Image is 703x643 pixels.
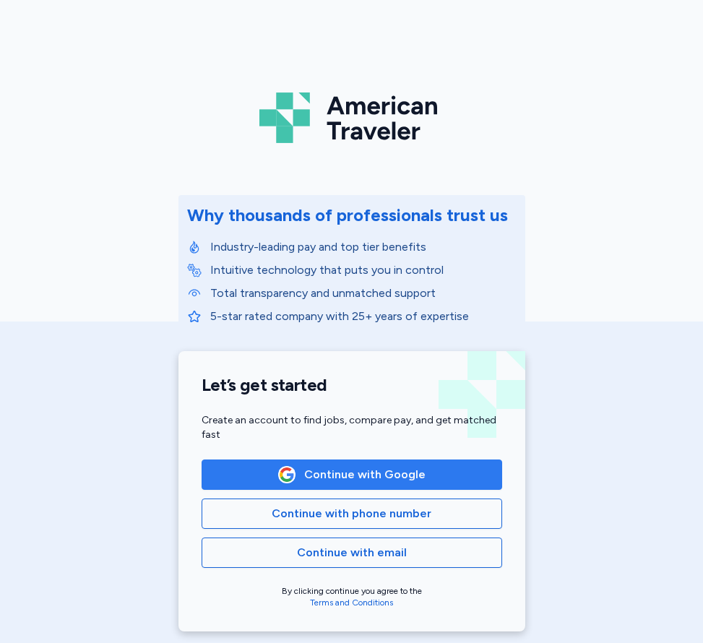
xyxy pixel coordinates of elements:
h1: Let’s get started [202,374,502,396]
span: Continue with Google [304,466,426,483]
img: Google Logo [279,467,295,483]
span: Continue with email [297,544,407,561]
p: Total transparency and unmatched support [210,285,517,302]
div: By clicking continue you agree to the [202,585,502,608]
p: Intuitive technology that puts you in control [210,262,517,279]
p: 5-star rated company with 25+ years of expertise [210,308,517,325]
p: Industry-leading pay and top tier benefits [210,238,517,256]
button: Continue with email [202,538,502,568]
a: Terms and Conditions [310,597,393,608]
div: Why thousands of professionals trust us [187,204,508,227]
span: Continue with phone number [272,505,431,522]
img: Logo [259,87,444,149]
div: Create an account to find jobs, compare pay, and get matched fast [202,413,502,442]
button: Continue with phone number [202,499,502,529]
button: Google LogoContinue with Google [202,459,502,490]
